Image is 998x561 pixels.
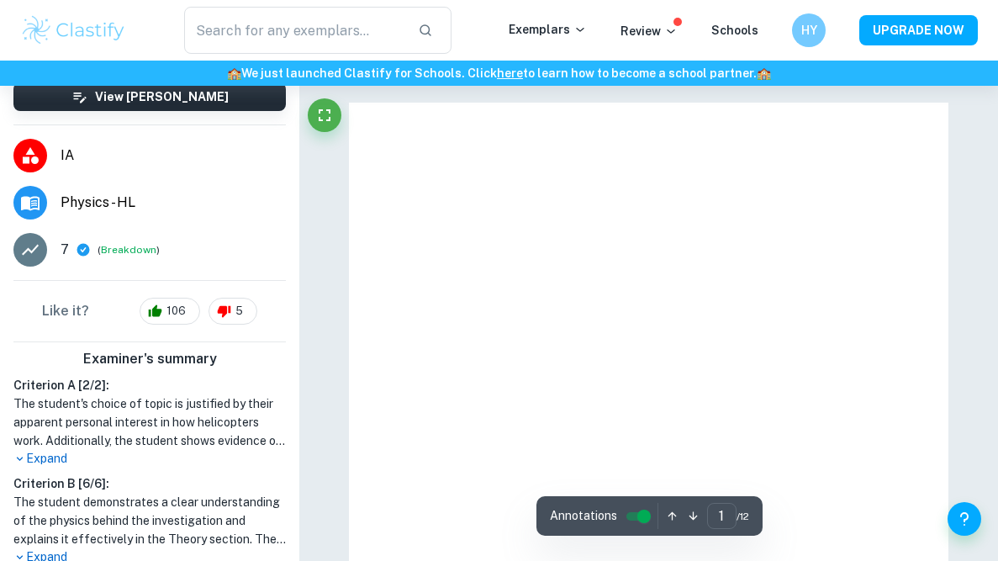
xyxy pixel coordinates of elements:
h6: Examiner's summary [7,349,293,369]
h1: The student demonstrates a clear understanding of the physics behind the investigation and explai... [13,493,286,548]
h6: HY [800,21,819,40]
span: Physics - HL [61,193,286,213]
button: Breakdown [101,242,156,257]
h6: Criterion A [ 2 / 2 ]: [13,376,286,394]
a: Schools [711,24,758,37]
button: View [PERSON_NAME] [13,82,286,111]
button: HY [792,13,826,47]
p: Review [620,22,678,40]
h6: Like it? [42,301,89,321]
button: Help and Feedback [948,502,981,536]
span: IA [61,146,286,166]
span: 🏫 [757,66,771,80]
img: Clastify logo [20,13,127,47]
a: here [497,66,523,80]
div: 5 [209,298,257,325]
button: Fullscreen [308,98,341,132]
h6: Criterion B [ 6 / 6 ]: [13,474,286,493]
p: 7 [61,240,69,260]
button: UPGRADE NOW [859,15,978,45]
p: Exemplars [509,20,587,39]
input: Search for any exemplars... [184,7,404,54]
h6: View [PERSON_NAME] [95,87,229,106]
span: 106 [157,303,195,320]
span: Annotations [550,507,617,525]
span: / 12 [737,509,749,524]
h6: We just launched Clastify for Schools. Click to learn how to become a school partner. [3,64,995,82]
span: 🏫 [227,66,241,80]
span: ( ) [98,242,160,258]
h1: The student's choice of topic is justified by their apparent personal interest in how helicopters... [13,394,286,450]
div: 106 [140,298,200,325]
span: 5 [226,303,252,320]
p: Expand [13,450,286,468]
